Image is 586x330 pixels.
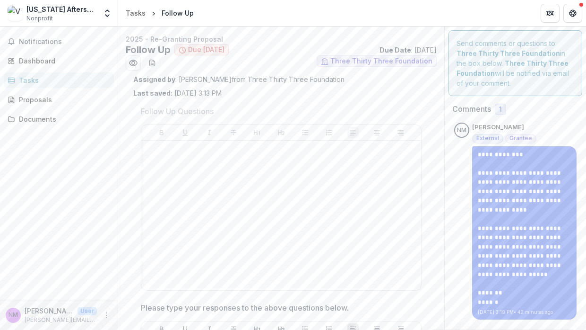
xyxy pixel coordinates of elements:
[126,55,141,71] button: Preview bb1ebf83-3d1d-41be-b59c-b0239a88402c.pdf
[395,127,406,138] button: Align Right
[4,92,114,107] a: Proposals
[162,8,194,18] div: Follow Up
[122,6,198,20] nav: breadcrumb
[26,4,97,14] div: [US_STATE] Afterschool
[541,4,560,23] button: Partners
[122,6,149,20] a: Tasks
[19,114,106,124] div: Documents
[78,307,97,315] p: User
[472,123,524,132] p: [PERSON_NAME]
[126,34,437,44] p: 2025 - Re-Granting Proposal
[141,106,214,117] p: Follow Up Questions
[133,74,429,84] p: : [PERSON_NAME] from Three Thirty Three Foundation
[347,127,359,138] button: Align Left
[25,316,97,324] p: [PERSON_NAME][EMAIL_ADDRESS][DOMAIN_NAME]
[448,30,582,96] div: Send comments or questions to in the box below. will be notified via email of your comment.
[8,6,23,21] img: Vermont Afterschool
[133,89,172,97] strong: Last saved:
[19,95,106,105] div: Proposals
[188,46,224,54] span: Due [DATE]
[101,310,112,321] button: More
[323,127,335,138] button: Ordered List
[457,49,560,57] strong: Three Thirty Three Foundation
[4,53,114,69] a: Dashboard
[19,38,110,46] span: Notifications
[371,127,383,138] button: Align Center
[476,135,499,142] span: External
[509,135,532,142] span: Grantee
[478,309,571,316] p: [DATE] 3:19 PM • 42 minutes ago
[19,75,106,85] div: Tasks
[26,14,53,23] span: Nonprofit
[4,72,114,88] a: Tasks
[133,75,175,83] strong: Assigned by
[133,88,222,98] p: [DATE] 3:13 PM
[379,45,437,55] p: : [DATE]
[457,127,466,134] div: Nicole Miller
[101,4,114,23] button: Open entity switcher
[330,57,432,65] span: Three Thirty Three Foundation
[180,127,191,138] button: Underline
[300,127,311,138] button: Bullet List
[251,127,263,138] button: Heading 1
[452,105,491,114] h2: Comments
[499,106,502,114] span: 1
[19,56,106,66] div: Dashboard
[145,55,160,71] button: download-word-button
[563,4,582,23] button: Get Help
[141,302,349,313] p: Please type your responses to the above questions below.
[156,127,167,138] button: Bold
[457,59,569,77] strong: Three Thirty Three Foundation
[126,44,171,55] h2: Follow Up
[4,34,114,49] button: Notifications
[9,312,18,318] div: Nicole Miller
[126,8,146,18] div: Tasks
[25,306,74,316] p: [PERSON_NAME]
[228,127,239,138] button: Strike
[276,127,287,138] button: Heading 2
[4,111,114,127] a: Documents
[379,46,411,54] strong: Due Date
[204,127,215,138] button: Italicize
